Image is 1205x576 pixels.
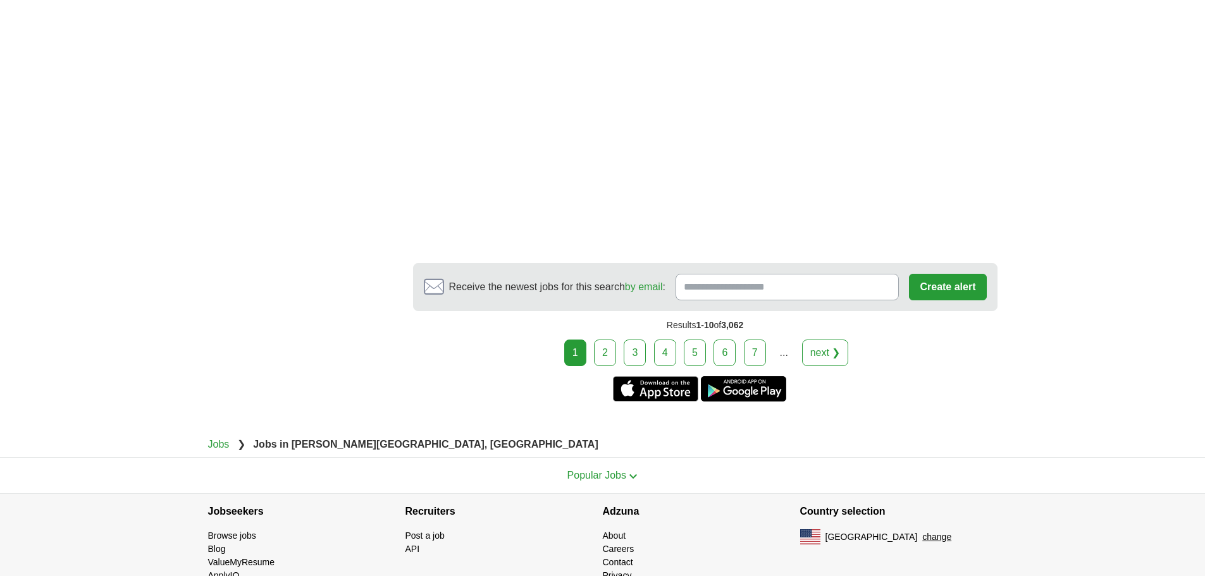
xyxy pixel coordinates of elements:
[714,340,736,366] a: 6
[696,320,714,330] span: 1-10
[449,279,665,295] span: Receive the newest jobs for this search :
[684,340,706,366] a: 5
[208,557,275,567] a: ValueMyResume
[802,340,849,366] a: next ❯
[922,530,951,544] button: change
[208,544,226,554] a: Blog
[594,340,616,366] a: 2
[237,439,245,450] span: ❯
[613,376,698,401] a: Get the iPhone app
[629,474,638,479] img: toggle icon
[701,376,786,401] a: Get the Android app
[253,439,598,450] strong: Jobs in [PERSON_NAME][GEOGRAPHIC_DATA], [GEOGRAPHIC_DATA]
[413,311,998,340] div: Results of
[603,530,626,541] a: About
[800,494,998,529] h4: Country selection
[208,439,230,450] a: Jobs
[744,340,766,366] a: 7
[208,530,256,541] a: Browse jobs
[909,274,986,300] button: Create alert
[800,529,820,544] img: US flag
[624,340,646,366] a: 3
[825,530,918,544] span: [GEOGRAPHIC_DATA]
[603,557,633,567] a: Contact
[654,340,676,366] a: 4
[567,470,626,481] span: Popular Jobs
[405,530,445,541] a: Post a job
[771,340,796,365] div: ...
[625,281,663,292] a: by email
[564,340,586,366] div: 1
[603,544,634,554] a: Careers
[721,320,743,330] span: 3,062
[405,544,420,554] a: API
